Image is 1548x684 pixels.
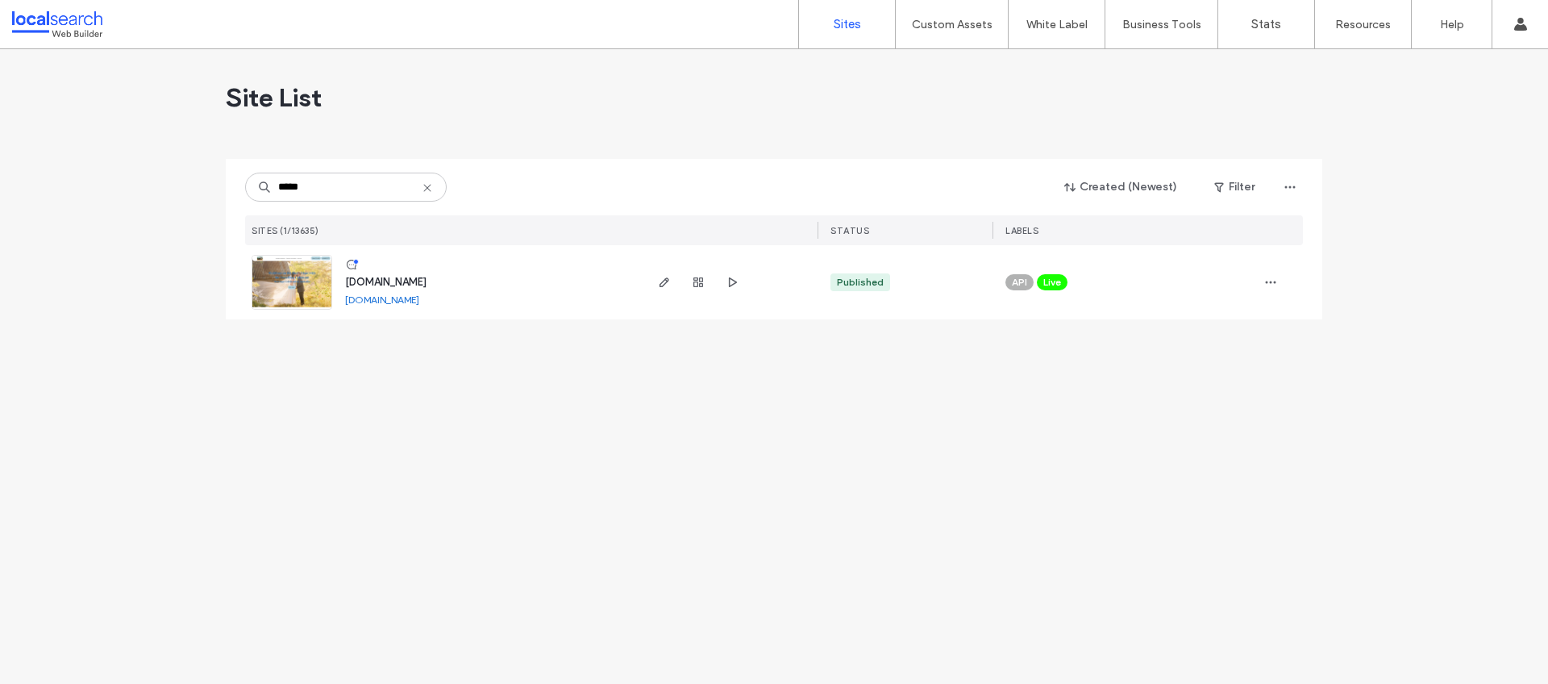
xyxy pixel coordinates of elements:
span: LABELS [1005,225,1038,236]
div: Published [837,275,884,290]
span: Help [37,11,70,26]
label: Resources [1335,18,1391,31]
label: White Label [1026,18,1088,31]
button: Filter [1198,174,1271,200]
span: Site List [226,81,322,114]
button: Created (Newest) [1051,174,1192,200]
label: Help [1440,18,1464,31]
a: [DOMAIN_NAME] [345,276,427,288]
label: Sites [834,17,861,31]
label: Custom Assets [912,18,992,31]
span: STATUS [830,225,869,236]
span: SITES (1/13635) [252,225,319,236]
label: Business Tools [1122,18,1201,31]
label: Stats [1251,17,1281,31]
a: [DOMAIN_NAME] [345,294,419,306]
span: Live [1043,275,1061,290]
span: API [1012,275,1027,290]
